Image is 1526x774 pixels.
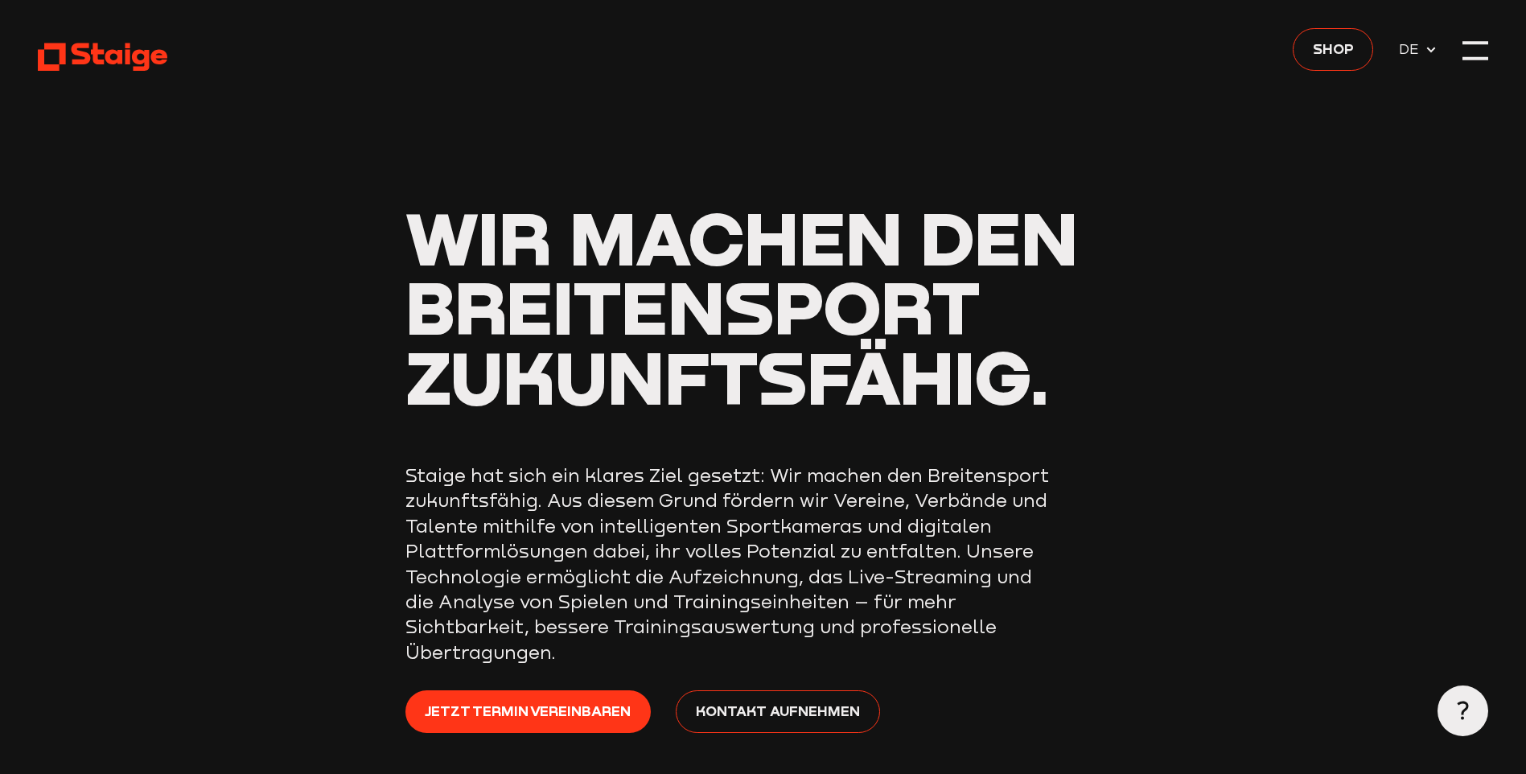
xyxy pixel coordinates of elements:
[1293,28,1373,71] a: Shop
[405,463,1049,665] p: Staige hat sich ein klares Ziel gesetzt: Wir machen den Breitensport zukunftsfähig. Aus diesem Gr...
[1313,37,1354,60] span: Shop
[1399,38,1425,60] span: DE
[696,699,860,722] span: Kontakt aufnehmen
[676,690,879,733] a: Kontakt aufnehmen
[405,690,651,733] a: Jetzt Termin vereinbaren
[425,699,631,722] span: Jetzt Termin vereinbaren
[405,193,1078,421] span: Wir machen den Breitensport zukunftsfähig.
